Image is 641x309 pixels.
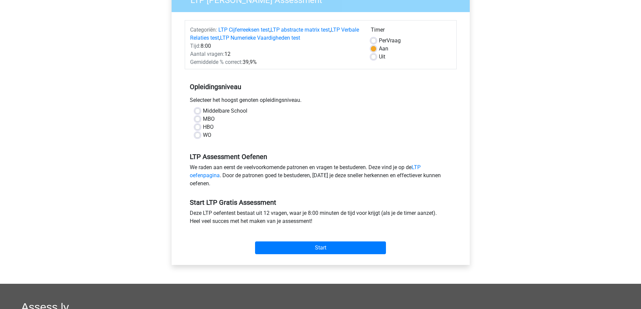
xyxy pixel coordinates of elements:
div: , , , [185,26,366,42]
a: LTP Numerieke Vaardigheden test [220,35,300,41]
label: MBO [203,115,215,123]
div: 8:00 [185,42,366,50]
label: Vraag [379,37,401,45]
label: WO [203,131,211,139]
div: Deze LTP oefentest bestaat uit 12 vragen, waar je 8:00 minuten de tijd voor krijgt (als je de tim... [185,209,457,228]
span: Categoriën: [190,27,217,33]
a: LTP abstracte matrix test [271,27,330,33]
div: 12 [185,50,366,58]
label: Uit [379,53,385,61]
input: Start [255,241,386,254]
h5: LTP Assessment Oefenen [190,153,452,161]
div: 39,9% [185,58,366,66]
a: LTP Cijferreeksen test [218,27,270,33]
h5: Opleidingsniveau [190,80,452,93]
label: Middelbare School [203,107,247,115]
h5: Start LTP Gratis Assessment [190,198,452,206]
span: Per [379,37,387,44]
span: Aantal vragen: [190,51,224,57]
div: We raden aan eerst de veelvoorkomende patronen en vragen te bestuderen. Deze vind je op de . Door... [185,163,457,190]
label: Aan [379,45,388,53]
span: Tijd: [190,43,201,49]
div: Selecteer het hoogst genoten opleidingsniveau. [185,96,457,107]
div: Timer [371,26,451,37]
label: HBO [203,123,214,131]
span: Gemiddelde % correct: [190,59,243,65]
